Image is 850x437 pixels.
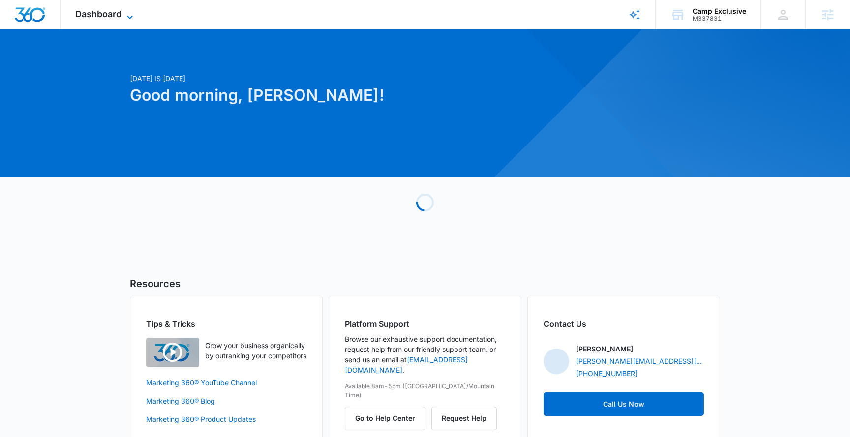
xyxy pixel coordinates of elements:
[544,349,569,374] img: Nathan Hoover
[544,318,704,330] h2: Contact Us
[345,382,505,400] p: Available 8am-5pm ([GEOGRAPHIC_DATA]/Mountain Time)
[345,334,505,375] p: Browse our exhaustive support documentation, request help from our friendly support team, or send...
[146,414,306,424] a: Marketing 360® Product Updates
[130,84,519,107] h1: Good morning, [PERSON_NAME]!
[693,7,746,15] div: account name
[146,318,306,330] h2: Tips & Tricks
[75,9,121,19] span: Dashboard
[576,356,704,366] a: [PERSON_NAME][EMAIL_ADDRESS][PERSON_NAME][DOMAIN_NAME]
[431,414,497,422] a: Request Help
[693,15,746,22] div: account id
[345,407,425,430] button: Go to Help Center
[146,378,306,388] a: Marketing 360® YouTube Channel
[345,414,431,422] a: Go to Help Center
[130,276,720,291] h5: Resources
[345,318,505,330] h2: Platform Support
[146,338,199,367] img: Quick Overview Video
[431,407,497,430] button: Request Help
[146,396,306,406] a: Marketing 360® Blog
[130,73,519,84] p: [DATE] is [DATE]
[576,368,637,379] a: [PHONE_NUMBER]
[544,392,704,416] a: Call Us Now
[205,340,306,361] p: Grow your business organically by outranking your competitors
[576,344,633,354] p: [PERSON_NAME]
